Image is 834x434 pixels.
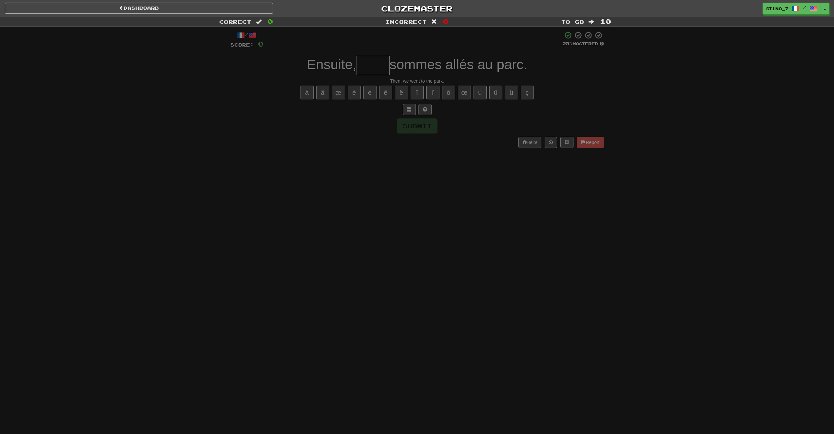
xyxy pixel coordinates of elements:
span: : [431,19,438,25]
button: Report [577,137,604,148]
span: Score: [230,42,254,48]
button: à [301,86,314,99]
button: ô [442,86,455,99]
button: Submit [397,118,437,134]
span: To go [561,18,584,25]
span: Incorrect [385,18,427,25]
button: ê [379,86,392,99]
span: st1na_7 [766,6,788,11]
span: 25 % [563,41,572,46]
button: û [489,86,502,99]
span: : [256,19,263,25]
button: î [411,86,424,99]
button: è [348,86,361,99]
span: 0 [267,17,273,25]
button: Help! [518,137,542,148]
button: æ [332,86,345,99]
div: / [230,31,263,39]
button: ë [395,86,408,99]
button: é [363,86,377,99]
span: Correct [219,18,251,25]
button: â [316,86,329,99]
span: 10 [600,17,611,25]
button: ç [521,86,534,99]
div: Then, we went to the park. [230,78,604,84]
span: : [589,19,596,25]
a: Dashboard [5,3,273,14]
button: ï [426,86,439,99]
span: Ensuite, [307,57,357,72]
span: / [803,5,806,10]
button: œ [458,86,471,99]
button: Switch sentence to multiple choice alt+p [403,104,416,115]
span: sommes allés au parc. [390,57,527,72]
span: 0 [258,40,263,48]
a: Clozemaster [283,3,551,14]
a: st1na_7 / [763,3,821,14]
button: ù [474,86,487,99]
button: ü [505,86,518,99]
button: Round history (alt+y) [545,137,557,148]
div: Mastered [563,41,604,47]
button: Single letter hint - you only get 1 per sentence and score half the points! alt+h [418,104,432,115]
span: 0 [443,17,449,25]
